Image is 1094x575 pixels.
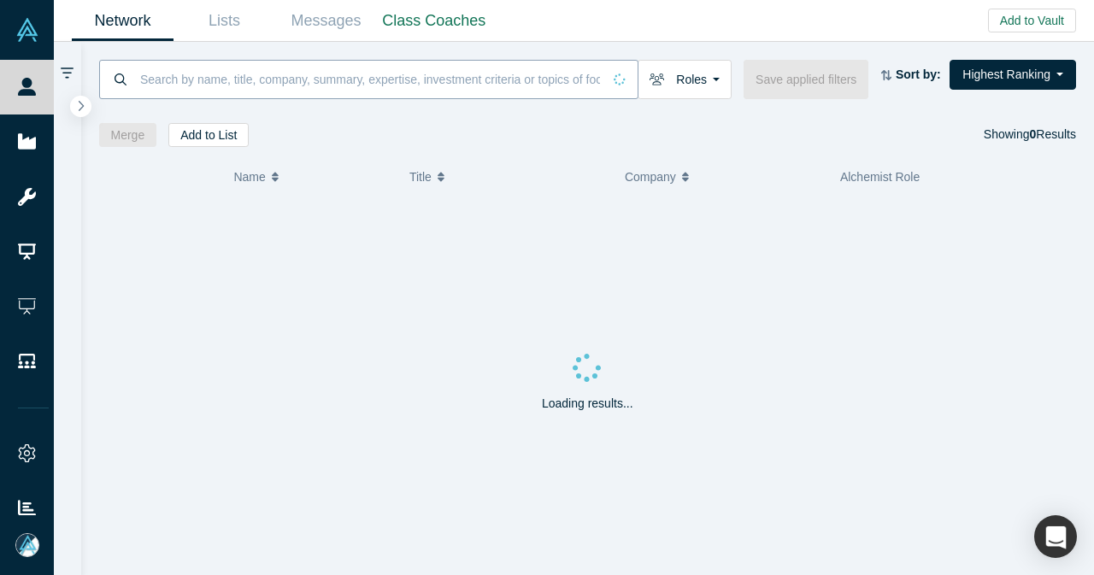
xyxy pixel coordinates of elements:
img: Alchemist Vault Logo [15,18,39,42]
div: Showing [984,123,1076,147]
img: Mia Scott's Account [15,533,39,557]
button: Highest Ranking [950,60,1076,90]
span: Alchemist Role [840,170,920,184]
p: Loading results... [542,395,633,413]
a: Network [72,1,174,41]
button: Add to Vault [988,9,1076,32]
span: Name [233,159,265,195]
button: Save applied filters [744,60,868,99]
a: Lists [174,1,275,41]
button: Company [625,159,822,195]
a: Class Coaches [377,1,491,41]
button: Add to List [168,123,249,147]
strong: Sort by: [896,67,941,81]
span: Company [625,159,676,195]
button: Title [409,159,607,195]
span: Results [1030,127,1076,141]
button: Roles [638,60,732,99]
button: Name [233,159,391,195]
a: Messages [275,1,377,41]
span: Title [409,159,432,195]
button: Merge [99,123,157,147]
strong: 0 [1030,127,1037,141]
input: Search by name, title, company, summary, expertise, investment criteria or topics of focus [138,59,602,99]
